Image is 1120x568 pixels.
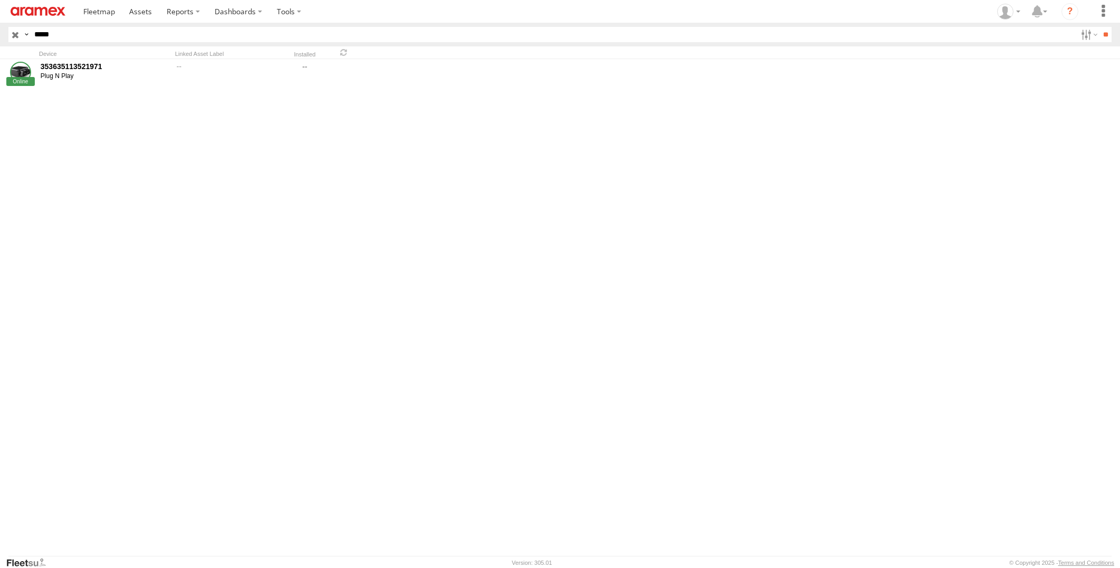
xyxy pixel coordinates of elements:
[22,27,31,42] label: Search Query
[1077,27,1099,42] label: Search Filter Options
[993,4,1024,20] div: Gabriel Liwang
[41,62,169,71] div: 353635113521971
[6,557,54,568] a: Visit our Website
[512,560,552,566] div: Version: 305.01
[1061,3,1078,20] i: ?
[285,52,325,57] div: Installed
[41,72,169,81] div: Plug N Play
[39,50,171,57] div: Device
[1009,560,1114,566] div: © Copyright 2025 -
[1058,560,1114,566] a: Terms and Conditions
[337,47,350,57] span: Refresh
[11,7,65,16] img: aramex-logo.svg
[175,50,281,57] div: Linked Asset Label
